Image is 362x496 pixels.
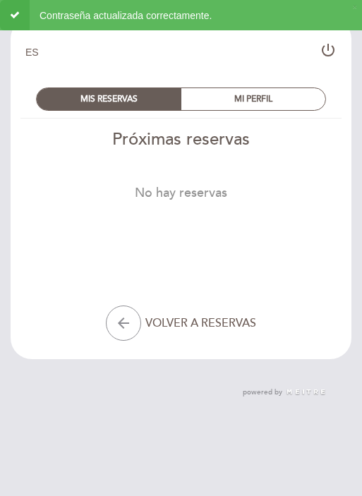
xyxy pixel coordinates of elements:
[145,316,256,330] span: VOLVER A RESERVAS
[320,42,337,59] i: power_settings_new
[115,315,132,332] i: arrow_back
[10,185,352,200] div: No hay reservas
[243,387,282,397] span: powered by
[106,306,141,341] button: arrow_back
[243,387,326,397] a: powered by
[352,3,357,11] button: ×
[10,129,352,150] h2: Próximas reservas
[37,88,181,110] div: MIS RESERVAS
[181,88,326,110] div: MI PERFIL
[286,389,326,396] img: MEITRE
[320,42,337,63] button: power_settings_new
